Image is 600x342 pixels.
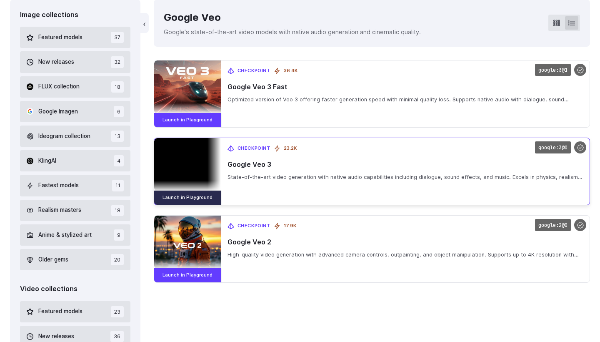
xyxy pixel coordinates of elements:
[38,156,56,166] span: KlingAI
[227,251,583,259] span: High-quality video generation with advanced camera controls, outpainting, and object manipulation...
[114,229,124,241] span: 9
[20,224,130,246] button: Anime & stylized art 9
[114,155,124,166] span: 4
[227,83,583,91] span: Google Veo 3 Fast
[284,67,297,75] span: 36.4K
[38,206,81,215] span: Realism masters
[38,332,74,341] span: New releases
[154,60,221,114] img: Google Veo 3 Fast
[111,81,124,93] span: 18
[38,82,80,91] span: FLUX collection
[164,10,421,25] div: Google Veo
[535,219,571,231] code: google:2@0
[111,56,124,68] span: 32
[140,13,149,33] button: ‹
[20,126,130,147] button: Ideogram collection 13
[111,131,124,142] span: 13
[38,132,90,141] span: Ideogram collection
[237,145,271,152] span: Checkpoint
[20,249,130,270] button: Older gems 20
[38,231,92,240] span: Anime & stylized art
[227,96,583,103] span: Optimized version of Veo 3 offering faster generation speed with minimal quality loss. Supports n...
[237,67,271,75] span: Checkpoint
[20,200,130,221] button: Realism masters 18
[114,106,124,117] span: 6
[38,255,68,264] span: Older gems
[20,76,130,98] button: FLUX collection 18
[20,51,130,73] button: New releases 32
[38,307,82,316] span: Featured models
[154,216,221,269] img: Google Veo 2
[38,58,74,67] span: New releases
[20,27,130,48] button: Featured models 37
[20,284,130,294] div: Video collections
[38,33,82,42] span: Featured models
[20,150,130,171] button: KlingAI 4
[20,101,130,122] button: Google Imagen 6
[38,107,78,116] span: Google Imagen
[237,222,271,230] span: Checkpoint
[111,205,124,216] span: 18
[20,301,130,322] button: Featured models 23
[111,306,124,317] span: 23
[535,64,571,76] code: google:3@1
[112,180,124,191] span: 11
[111,254,124,265] span: 20
[164,27,421,37] p: Google's state-of-the-art video models with native audio generation and cinematic quality.
[38,181,79,190] span: Fastest models
[284,145,297,152] span: 23.2K
[20,175,130,196] button: Fastest models 11
[535,141,571,153] code: google:3@0
[227,174,583,181] span: State-of-the-art video generation with native audio capabilities including dialogue, sound effect...
[111,32,124,43] span: 37
[227,161,583,168] span: Google Veo 3
[284,222,296,230] span: 17.9K
[110,331,124,342] span: 36
[227,238,583,246] span: Google Veo 2
[20,10,130,20] div: Image collections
